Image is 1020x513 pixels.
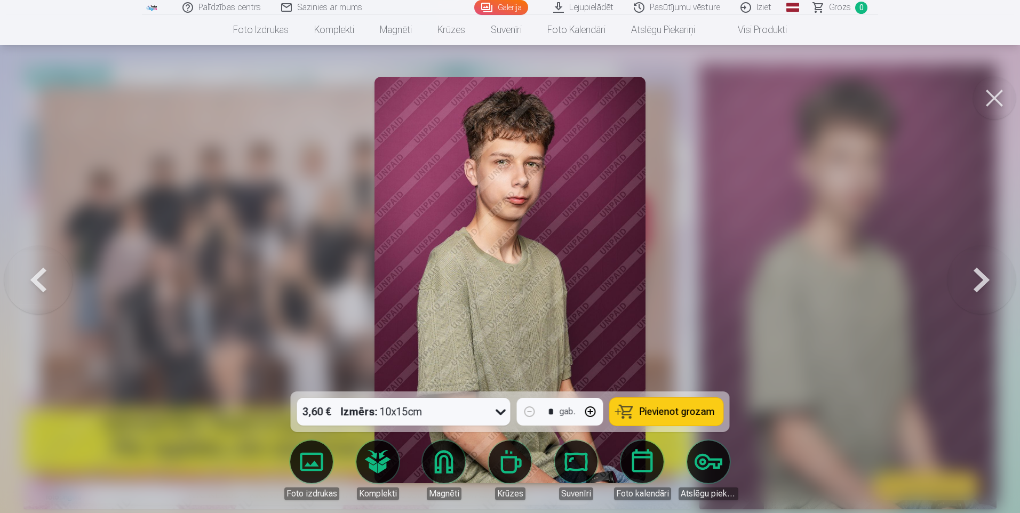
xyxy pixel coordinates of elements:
[341,404,378,419] strong: Izmērs :
[301,15,367,45] a: Komplekti
[495,487,525,500] div: Krūzes
[708,15,800,45] a: Visi produkti
[559,487,593,500] div: Suvenīri
[414,440,474,500] a: Magnēti
[614,487,671,500] div: Foto kalendāri
[284,487,339,500] div: Foto izdrukas
[480,440,540,500] a: Krūzes
[297,398,337,426] div: 3,60 €
[282,440,341,500] a: Foto izdrukas
[618,15,708,45] a: Atslēgu piekariņi
[855,2,867,14] span: 0
[640,407,715,416] span: Pievienot grozam
[427,487,461,500] div: Magnēti
[220,15,301,45] a: Foto izdrukas
[612,440,672,500] a: Foto kalendāri
[348,440,408,500] a: Komplekti
[679,440,738,500] a: Atslēgu piekariņi
[341,398,423,426] div: 10x15cm
[829,1,851,14] span: Grozs
[610,398,723,426] button: Pievienot grozam
[546,440,606,500] a: Suvenīri
[679,487,738,500] div: Atslēgu piekariņi
[146,4,158,11] img: /fa1
[535,15,618,45] a: Foto kalendāri
[560,405,576,418] div: gab.
[357,487,399,500] div: Komplekti
[367,15,425,45] a: Magnēti
[425,15,478,45] a: Krūzes
[478,15,535,45] a: Suvenīri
